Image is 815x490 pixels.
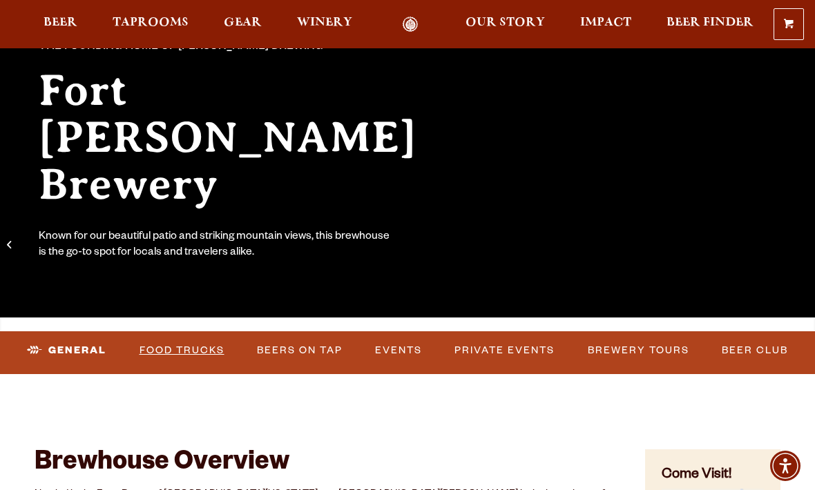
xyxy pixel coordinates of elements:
[39,67,470,208] h2: Fort [PERSON_NAME] Brewery
[39,230,392,262] div: Known for our beautiful patio and striking mountain views, this brewhouse is the go-to spot for l...
[224,17,262,28] span: Gear
[571,17,640,32] a: Impact
[662,466,764,486] h4: Come Visit!
[215,17,271,32] a: Gear
[44,17,77,28] span: Beer
[466,17,545,28] span: Our Story
[770,451,800,481] div: Accessibility Menu
[21,335,112,366] a: General
[297,17,352,28] span: Winery
[251,335,348,366] a: Beers on Tap
[113,17,189,28] span: Taprooms
[580,17,631,28] span: Impact
[658,17,763,32] a: Beer Finder
[667,17,754,28] span: Beer Finder
[384,17,436,32] a: Odell Home
[449,335,560,366] a: Private Events
[288,17,361,32] a: Winery
[104,17,198,32] a: Taprooms
[582,335,695,366] a: Brewery Tours
[134,335,230,366] a: Food Trucks
[716,335,794,366] a: Beer Club
[370,335,428,366] a: Events
[35,17,86,32] a: Beer
[457,17,554,32] a: Our Story
[35,449,611,480] h2: Brewhouse Overview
